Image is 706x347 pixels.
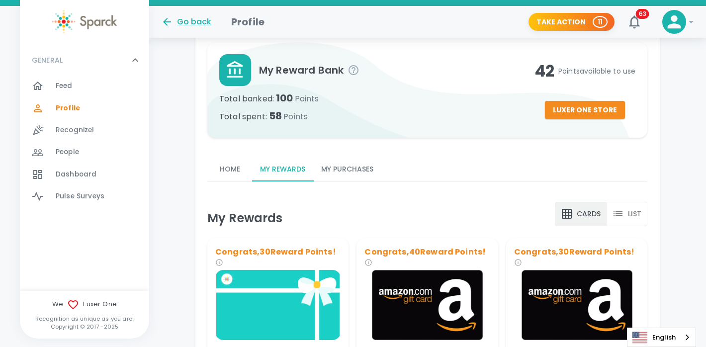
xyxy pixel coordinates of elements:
span: Feed [56,81,73,91]
button: 63 [622,10,646,34]
div: GENERAL [20,75,149,211]
span: People [56,147,79,157]
button: Go back [161,16,211,28]
span: Pulse Surveys [56,191,104,201]
aside: Language selected: English [627,328,696,347]
span: Dashboard [56,170,96,179]
svg: Congrats on your reward! You can either redeem the total reward points for something else with th... [365,258,373,266]
p: Congrats, 30 Reward Points! [514,246,639,269]
span: Profile [56,103,80,113]
p: Copyright © 2017 - 2025 [20,323,149,331]
a: Pulse Surveys [20,185,149,207]
span: 63 [636,9,649,19]
div: text alignment [555,202,648,226]
button: Luxer One Store [545,101,625,119]
button: Take Action 11 [529,13,615,31]
img: Brand logo [514,269,639,340]
img: Brand logo [215,269,341,340]
p: Congrats, 40 Reward Points! [365,246,490,269]
button: list [607,202,648,226]
div: rewards-tabs [207,158,647,181]
img: Brand logo [365,269,490,340]
p: GENERAL [32,55,63,65]
span: We Luxer One [20,299,149,311]
span: My Reward Bank [259,62,534,78]
h4: 42 [534,61,636,81]
a: Sparck logo [20,10,149,33]
a: English [627,328,696,347]
button: Home [207,158,252,181]
span: Points available to use [558,66,635,76]
button: My Purchases [313,158,381,181]
span: Points [284,111,308,122]
p: Total spent : [219,108,534,124]
span: 100 [276,91,319,105]
p: Recognition as unique as you are! [20,315,149,323]
a: Profile [20,97,149,119]
svg: Congrats on your reward! You can either redeem the total reward points for something else with th... [215,258,223,266]
span: Recognize! [56,125,94,135]
div: GENERAL [20,45,149,75]
img: Sparck logo [52,10,117,33]
svg: Congrats on your reward! You can either redeem the total reward points for something else with th... [514,258,522,266]
a: People [20,141,149,163]
span: 58 [269,109,308,123]
p: 11 [598,17,603,27]
a: Dashboard [20,164,149,185]
a: Recognize! [20,119,149,141]
p: Total banked : [219,90,534,106]
a: Feed [20,75,149,97]
button: cards [555,202,607,226]
div: Language [627,328,696,347]
span: Points [295,93,319,104]
h5: My Rewards [207,210,283,226]
p: Congrats, 30 Reward Points! [215,246,341,269]
button: My Rewards [252,158,313,181]
h1: Profile [231,14,265,30]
